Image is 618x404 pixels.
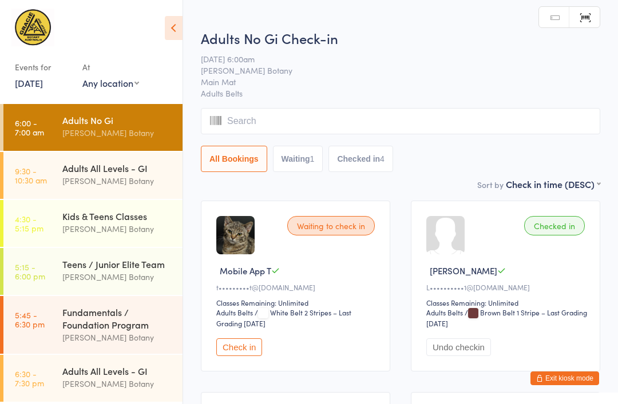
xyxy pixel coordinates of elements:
[220,265,271,277] span: Mobile App T
[15,118,44,137] time: 6:00 - 7:00 am
[201,65,583,76] span: [PERSON_NAME] Botany
[201,76,583,87] span: Main Mat
[287,216,375,235] div: Waiting to check in
[11,9,54,46] img: Gracie Botany
[3,248,183,295] a: 5:15 -6:00 pmTeens / Junior Elite Team[PERSON_NAME] Botany
[62,306,173,331] div: Fundamentals / Foundation Program
[216,338,262,356] button: Check in
[201,29,600,47] h2: Adults No Gi Check-in
[426,298,588,307] div: Classes Remaining: Unlimited
[426,282,588,292] div: L••••••••••1@[DOMAIN_NAME]
[15,166,47,185] time: 9:30 - 10:30 am
[3,200,183,247] a: 4:30 -5:15 pmKids & Teens Classes[PERSON_NAME] Botany
[3,296,183,354] a: 5:45 -6:30 pmFundamentals / Foundation Program[PERSON_NAME] Botany
[62,174,173,187] div: [PERSON_NAME] Botany
[426,338,491,356] button: Undo checkin
[62,210,173,222] div: Kids & Teens Classes
[216,298,378,307] div: Classes Remaining: Unlimited
[15,58,71,77] div: Events for
[426,307,587,328] span: / Brown Belt 1 Stripe – Last Grading [DATE]
[216,307,351,328] span: / White Belt 2 Stripes – Last Grading [DATE]
[506,178,600,190] div: Check in time (DESC)
[477,179,504,190] label: Sort by
[201,108,600,134] input: Search
[201,146,267,172] button: All Bookings
[15,77,43,89] a: [DATE]
[62,162,173,174] div: Adults All Levels - GI
[426,307,463,317] div: Adults Belts
[62,331,173,344] div: [PERSON_NAME] Botany
[524,216,585,235] div: Checked in
[62,365,173,377] div: Adults All Levels - GI
[15,369,44,387] time: 6:30 - 7:30 pm
[62,270,173,283] div: [PERSON_NAME] Botany
[82,77,139,89] div: Any location
[3,355,183,402] a: 6:30 -7:30 pmAdults All Levels - GI[PERSON_NAME] Botany
[3,152,183,199] a: 9:30 -10:30 amAdults All Levels - GI[PERSON_NAME] Botany
[201,87,600,99] span: Adults Belts
[62,114,173,126] div: Adults No Gi
[530,371,599,385] button: Exit kiosk mode
[380,154,385,163] div: 4
[430,265,497,277] span: [PERSON_NAME]
[3,104,183,151] a: 6:00 -7:00 amAdults No Gi[PERSON_NAME] Botany
[62,222,173,235] div: [PERSON_NAME] Botany
[201,53,583,65] span: [DATE] 6:00am
[310,154,315,163] div: 1
[328,146,393,172] button: Checked in4
[62,126,173,139] div: [PERSON_NAME] Botany
[15,262,45,281] time: 5:15 - 6:00 pm
[216,216,255,254] img: image1730704728.png
[273,146,323,172] button: Waiting1
[216,282,378,292] div: t•••••••••t@[DOMAIN_NAME]
[62,258,173,270] div: Teens / Junior Elite Team
[62,377,173,390] div: [PERSON_NAME] Botany
[82,58,139,77] div: At
[15,214,43,233] time: 4:30 - 5:15 pm
[216,307,253,317] div: Adults Belts
[15,310,45,329] time: 5:45 - 6:30 pm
